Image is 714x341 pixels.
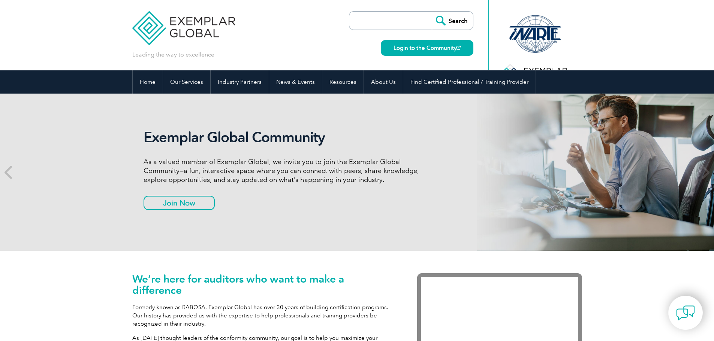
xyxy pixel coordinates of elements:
p: Leading the way to excellence [132,51,214,59]
img: contact-chat.png [676,304,695,322]
p: As a valued member of Exemplar Global, we invite you to join the Exemplar Global Community—a fun,... [144,157,425,184]
p: Formerly known as RABQSA, Exemplar Global has over 30 years of building certification programs. O... [132,303,395,328]
a: News & Events [269,70,322,94]
a: Home [133,70,163,94]
a: Login to the Community [381,40,473,56]
a: About Us [364,70,403,94]
img: open_square.png [457,46,461,50]
a: Find Certified Professional / Training Provider [403,70,536,94]
h2: Exemplar Global Community [144,129,425,146]
a: Our Services [163,70,210,94]
input: Search [432,12,473,30]
a: Join Now [144,196,215,210]
a: Resources [322,70,364,94]
a: Industry Partners [211,70,269,94]
h1: We’re here for auditors who want to make a difference [132,273,395,296]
